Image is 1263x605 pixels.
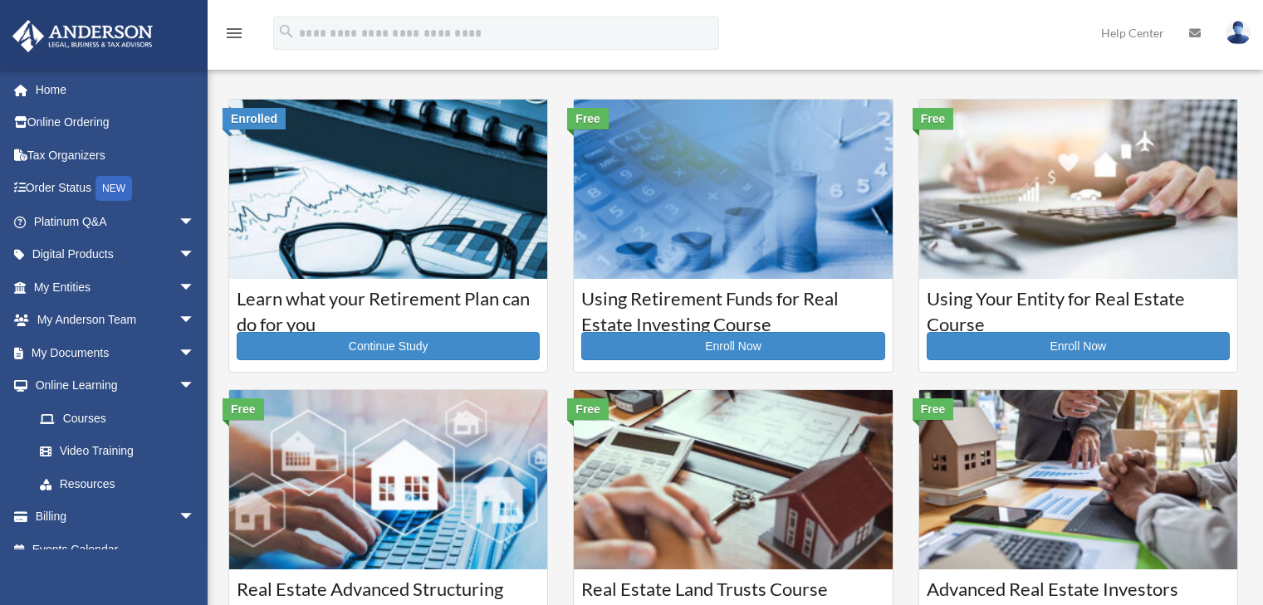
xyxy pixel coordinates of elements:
div: Free [567,398,609,420]
span: arrow_drop_down [179,369,212,403]
a: Platinum Q&Aarrow_drop_down [12,205,220,238]
a: Online Learningarrow_drop_down [12,369,220,403]
h3: Using Your Entity for Real Estate Course [927,286,1230,328]
a: Digital Productsarrow_drop_down [12,238,220,271]
a: Enroll Now [581,332,884,360]
a: menu [224,29,244,43]
span: arrow_drop_down [179,205,212,239]
a: Continue Study [237,332,540,360]
a: Billingarrow_drop_down [12,500,220,534]
a: Tax Organizers [12,139,220,172]
img: Anderson Advisors Platinum Portal [7,20,158,52]
div: NEW [95,176,132,201]
a: Resources [23,467,220,500]
h3: Learn what your Retirement Plan can do for you [237,286,540,328]
div: Free [913,398,954,420]
a: My Documentsarrow_drop_down [12,336,220,369]
a: Online Ordering [12,106,220,139]
a: Enroll Now [927,332,1230,360]
a: Video Training [23,435,220,468]
h3: Using Retirement Funds for Real Estate Investing Course [581,286,884,328]
div: Free [567,108,609,129]
a: Events Calendar [12,533,220,566]
i: search [277,22,296,41]
a: Courses [23,402,212,435]
a: Order StatusNEW [12,172,220,206]
i: menu [224,23,244,43]
a: Home [12,73,220,106]
div: Enrolled [223,108,286,129]
span: arrow_drop_down [179,238,212,272]
a: My Entitiesarrow_drop_down [12,271,220,304]
a: My Anderson Teamarrow_drop_down [12,304,220,337]
span: arrow_drop_down [179,271,212,305]
span: arrow_drop_down [179,500,212,534]
span: arrow_drop_down [179,336,212,370]
div: Free [223,398,264,420]
span: arrow_drop_down [179,304,212,338]
img: User Pic [1226,21,1251,45]
div: Free [913,108,954,129]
